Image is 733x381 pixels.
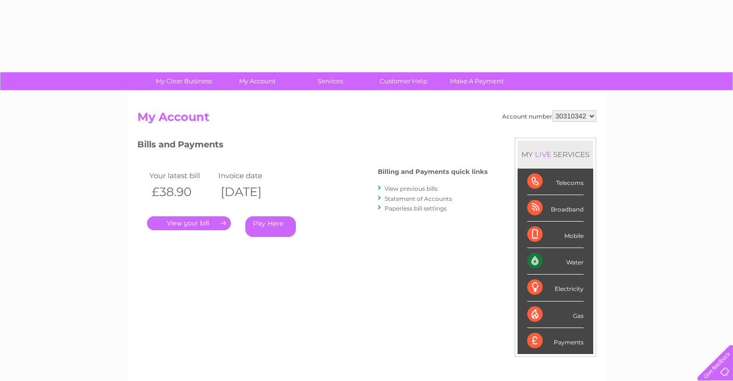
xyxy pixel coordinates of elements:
[527,169,584,195] div: Telecoms
[291,72,370,90] a: Services
[527,328,584,354] div: Payments
[245,216,296,237] a: Pay Here
[385,185,438,192] a: View previous bills
[364,72,443,90] a: Customer Help
[137,138,488,155] h3: Bills and Payments
[518,141,593,168] div: MY SERVICES
[216,169,285,182] td: Invoice date
[217,72,297,90] a: My Account
[147,169,216,182] td: Your latest bill
[147,182,216,202] th: £38.90
[216,182,285,202] th: [DATE]
[527,302,584,328] div: Gas
[385,195,452,202] a: Statement of Accounts
[378,168,488,175] h4: Billing and Payments quick links
[137,110,596,129] h2: My Account
[437,72,517,90] a: Make A Payment
[527,248,584,275] div: Water
[527,195,584,222] div: Broadband
[144,72,224,90] a: My Clear Business
[527,222,584,248] div: Mobile
[527,275,584,301] div: Electricity
[533,150,553,159] div: LIVE
[385,205,447,212] a: Paperless bill settings
[502,110,596,122] div: Account number
[147,216,231,230] a: .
